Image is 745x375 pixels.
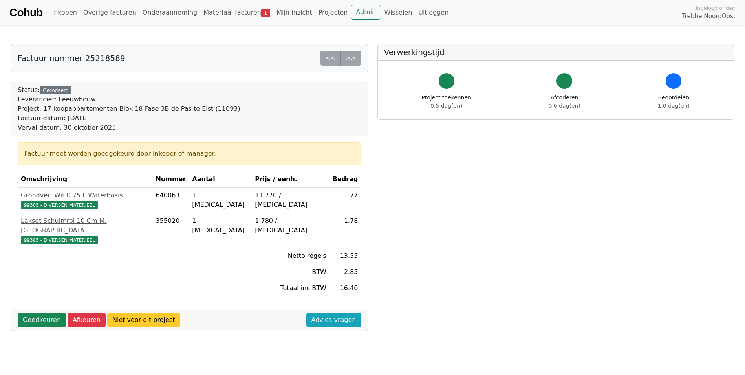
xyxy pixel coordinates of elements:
[192,191,249,210] div: 1 [MEDICAL_DATA]
[18,95,240,104] div: Leverancier: Leeuwbouw
[18,53,125,63] h5: Factuur nummer 25218589
[18,312,66,327] a: Goedkeuren
[68,312,106,327] a: Afkeuren
[329,187,361,213] td: 11.77
[329,248,361,264] td: 13.55
[381,5,415,20] a: Wisselen
[9,3,42,22] a: Cohub
[549,94,580,110] div: Afcoderen
[21,201,98,209] span: 99385 - DIVERSEN MATERIEEL
[139,5,200,20] a: Onderaanneming
[252,264,329,280] td: BTW
[152,171,189,187] th: Nummer
[696,4,736,12] span: Ingelogd onder:
[192,216,249,235] div: 1 [MEDICAL_DATA]
[422,94,471,110] div: Project toekennen
[21,216,149,244] a: Lakset Schuimrol 10 Cm M. [GEOGRAPHIC_DATA]99385 - DIVERSEN MATERIEEL
[384,48,728,57] h5: Verwerkingstijd
[18,123,240,132] div: Verval datum: 30 oktober 2025
[306,312,361,327] a: Advies vragen
[21,191,149,210] a: Grondverf Wit 0.75 L Waterbasis99385 - DIVERSEN MATERIEEL
[252,248,329,264] td: Netto regels
[273,5,315,20] a: Mijn inzicht
[252,280,329,296] td: Totaal inc BTW
[152,213,189,248] td: 355020
[315,5,351,20] a: Projecten
[329,264,361,280] td: 2.85
[18,85,240,132] div: Status:
[49,5,80,20] a: Inkopen
[329,213,361,248] td: 1.78
[255,216,326,235] div: 1.780 / [MEDICAL_DATA]
[21,216,149,235] div: Lakset Schuimrol 10 Cm M. [GEOGRAPHIC_DATA]
[415,5,452,20] a: Uitloggen
[658,103,690,109] span: 1.0 dag(en)
[107,312,180,327] a: Niet voor dit project
[18,114,240,123] div: Factuur datum: [DATE]
[658,94,690,110] div: Beoordelen
[21,191,149,200] div: Grondverf Wit 0.75 L Waterbasis
[682,12,736,21] span: Trebbe NoordOost
[255,191,326,210] div: 11.770 / [MEDICAL_DATA]
[18,171,152,187] th: Omschrijving
[261,9,270,17] span: 1
[18,104,240,114] div: Project: 17 koopappartementen Blok 18 Fase 3B de Pas te Elst (11093)
[430,103,462,109] span: 0.5 dag(en)
[549,103,580,109] span: 0.0 dag(en)
[351,5,381,20] a: Admin
[329,280,361,296] td: 16.40
[40,86,71,94] div: Gecodeerd
[21,236,98,244] span: 99385 - DIVERSEN MATERIEEL
[189,171,252,187] th: Aantal
[252,171,329,187] th: Prijs / eenh.
[152,187,189,213] td: 640063
[329,171,361,187] th: Bedrag
[200,5,273,20] a: Materiaal facturen1
[80,5,139,20] a: Overige facturen
[24,149,355,158] div: Factuur moet worden goedgekeurd door inkoper of manager.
